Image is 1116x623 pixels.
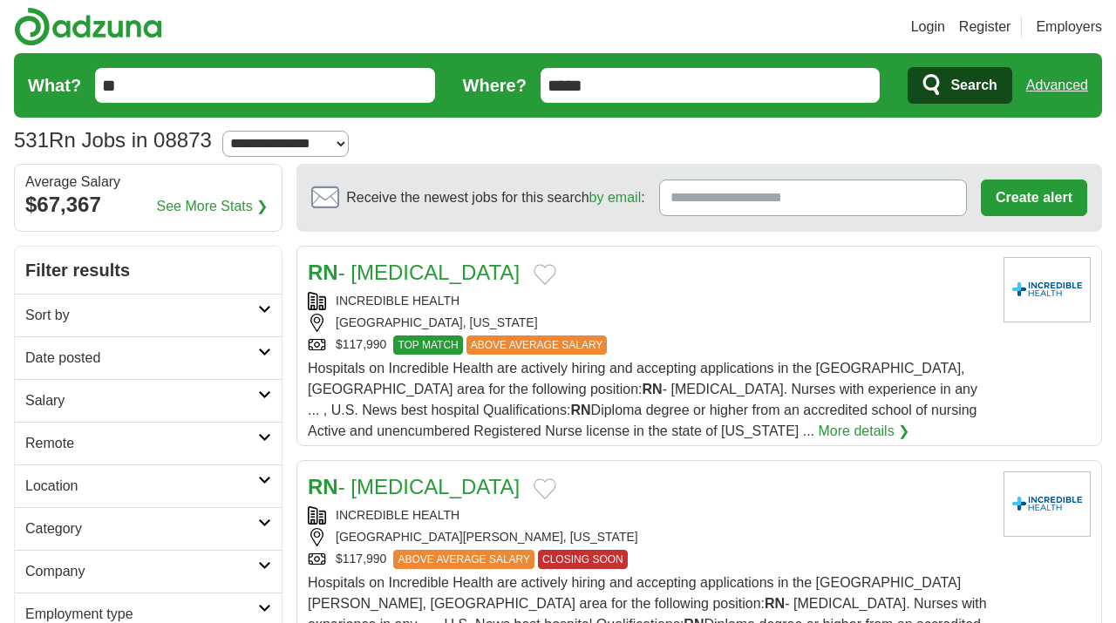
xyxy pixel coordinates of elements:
[25,175,271,189] div: Average Salary
[308,528,990,546] div: [GEOGRAPHIC_DATA][PERSON_NAME], [US_STATE]
[308,506,990,525] div: INCREDIBLE HEALTH
[1004,257,1091,322] img: Company logo
[466,335,608,355] span: ABOVE AVERAGE SALARY
[393,550,534,569] span: ABOVE AVERAGE SALARY
[1036,17,1102,37] a: Employers
[14,128,212,152] h1: Rn Jobs in 08873
[25,305,258,326] h2: Sort by
[981,179,1087,216] button: Create alert
[15,422,282,464] a: Remote
[15,336,282,379] a: Date posted
[308,261,520,284] a: RN- [MEDICAL_DATA]
[959,17,1011,37] a: Register
[308,261,338,284] strong: RN
[25,476,258,497] h2: Location
[534,264,556,285] button: Add to favorite jobs
[589,190,642,205] a: by email
[25,518,258,539] h2: Category
[28,72,81,98] label: What?
[25,390,258,411] h2: Salary
[15,294,282,336] a: Sort by
[308,475,338,498] strong: RN
[643,382,663,396] strong: RN
[1026,68,1088,103] a: Advanced
[25,561,258,582] h2: Company
[911,17,945,37] a: Login
[346,187,644,208] span: Receive the newest jobs for this search :
[308,314,990,332] div: [GEOGRAPHIC_DATA], [US_STATE]
[538,550,628,569] span: CLOSING SOON
[908,67,1011,104] button: Search
[15,464,282,507] a: Location
[15,550,282,593] a: Company
[765,596,785,611] strong: RN
[25,189,271,220] div: $67,367
[818,421,909,442] a: More details ❯
[308,475,520,498] a: RN- [MEDICAL_DATA]
[14,125,49,156] span: 531
[570,403,590,417] strong: RN
[14,7,162,46] img: Adzuna logo
[25,348,258,369] h2: Date posted
[393,335,462,355] span: TOP MATCH
[308,361,977,438] span: Hospitals on Incredible Health are actively hiring and accepting applications in the [GEOGRAPHIC_...
[25,433,258,454] h2: Remote
[15,379,282,422] a: Salary
[1004,471,1091,537] img: Company logo
[534,478,556,499] button: Add to favorite jobs
[15,507,282,550] a: Category
[15,247,282,294] h2: Filter results
[157,196,269,217] a: See More Stats ❯
[463,72,527,98] label: Where?
[308,550,990,569] div: $117,990
[308,292,990,310] div: INCREDIBLE HEALTH
[950,68,997,103] span: Search
[308,335,990,355] div: $117,990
